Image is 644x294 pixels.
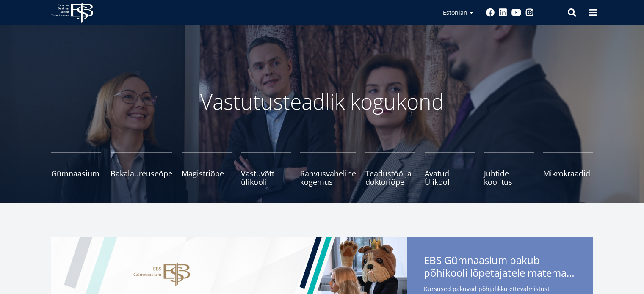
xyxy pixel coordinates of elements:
span: Bakalaureuseõpe [111,169,172,178]
a: Gümnaasium [51,152,101,186]
a: Bakalaureuseõpe [111,152,172,186]
a: Linkedin [499,8,507,17]
p: Vastutusteadlik kogukond [98,89,547,114]
a: Rahvusvaheline kogemus [300,152,356,186]
a: Youtube [511,8,521,17]
span: Mikrokraadid [543,169,593,178]
a: Mikrokraadid [543,152,593,186]
a: Facebook [486,8,495,17]
span: EBS Gümnaasium pakub [424,254,576,282]
a: Instagram [525,8,534,17]
a: Magistriõpe [182,152,232,186]
span: Juhtide koolitus [484,169,534,186]
span: Gümnaasium [51,169,101,178]
a: Teadustöö ja doktoriõpe [365,152,415,186]
span: Magistriõpe [182,169,232,178]
span: Avatud Ülikool [425,169,475,186]
a: Juhtide koolitus [484,152,534,186]
span: Vastuvõtt ülikooli [241,169,291,186]
span: Teadustöö ja doktoriõpe [365,169,415,186]
a: Avatud Ülikool [425,152,475,186]
span: põhikooli lõpetajatele matemaatika- ja eesti keele kursuseid [424,267,576,279]
span: Rahvusvaheline kogemus [300,169,356,186]
a: Vastuvõtt ülikooli [241,152,291,186]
